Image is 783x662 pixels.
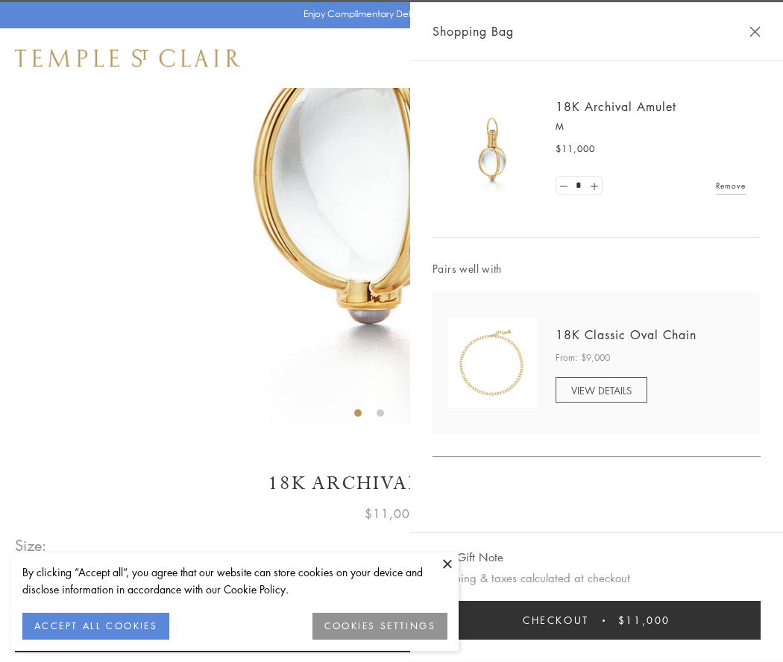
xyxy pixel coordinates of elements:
[15,49,240,67] img: Temple St. Clair
[556,98,676,115] a: 18K Archival Amulet
[556,177,571,195] a: Set quantity to 0
[22,613,169,640] button: ACCEPT ALL COOKIES
[556,142,595,157] span: $11,000
[447,104,537,194] img: 18K Archival Amulet
[556,327,696,343] a: 18K Classic Oval Chain
[22,564,447,598] div: By clicking “Accept all”, you agree that our website can store cookies on your device and disclos...
[523,612,589,628] span: Checkout
[312,613,447,640] button: COOKIES SETTINGS
[15,470,768,497] h1: 18K Archival Amulet
[433,601,761,640] button: Checkout $11,000
[586,177,601,195] a: Set quantity to 2
[618,612,670,628] span: $11,000
[571,383,632,397] span: VIEW DETAILS
[749,26,761,37] button: Close Shopping Bag
[433,22,514,41] span: Shopping Bag
[15,533,48,558] span: Size:
[433,569,761,587] p: Shipping & taxes calculated at checkout
[716,177,746,194] a: Remove
[556,350,610,365] span: From: $9,000
[365,504,418,523] span: $11,000
[304,7,473,22] p: Enjoy Complimentary Delivery & Returns
[433,548,503,567] button: Add Gift Note
[556,119,746,134] p: M
[556,377,647,403] a: VIEW DETAILS
[447,318,537,408] img: N88865-OV18
[433,260,761,277] span: Pairs well with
